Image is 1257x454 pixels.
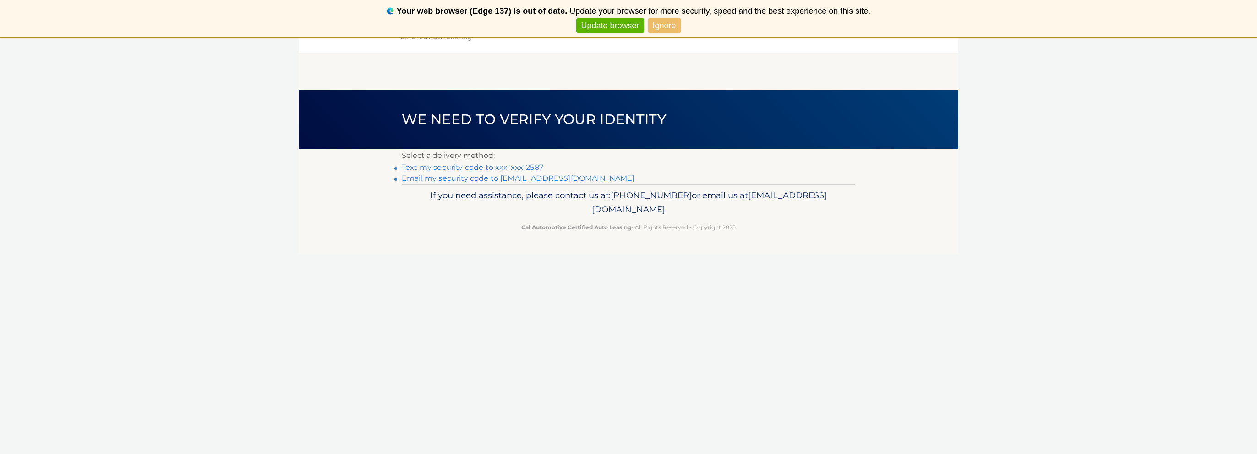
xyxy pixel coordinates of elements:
[569,6,870,16] span: Update your browser for more security, speed and the best experience on this site.
[397,6,568,16] b: Your web browser (Edge 137) is out of date.
[402,163,543,172] a: Text my security code to xxx-xxx-2587
[576,18,644,33] a: Update browser
[402,174,635,183] a: Email my security code to [EMAIL_ADDRESS][DOMAIN_NAME]
[408,222,849,232] p: - All Rights Reserved - Copyright 2025
[402,149,855,162] p: Select a delivery method:
[402,111,666,128] span: We need to verify your identity
[648,18,681,33] a: Ignore
[611,190,692,200] span: [PHONE_NUMBER]
[521,224,631,231] strong: Cal Automotive Certified Auto Leasing
[408,188,849,217] p: If you need assistance, please contact us at: or email us at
